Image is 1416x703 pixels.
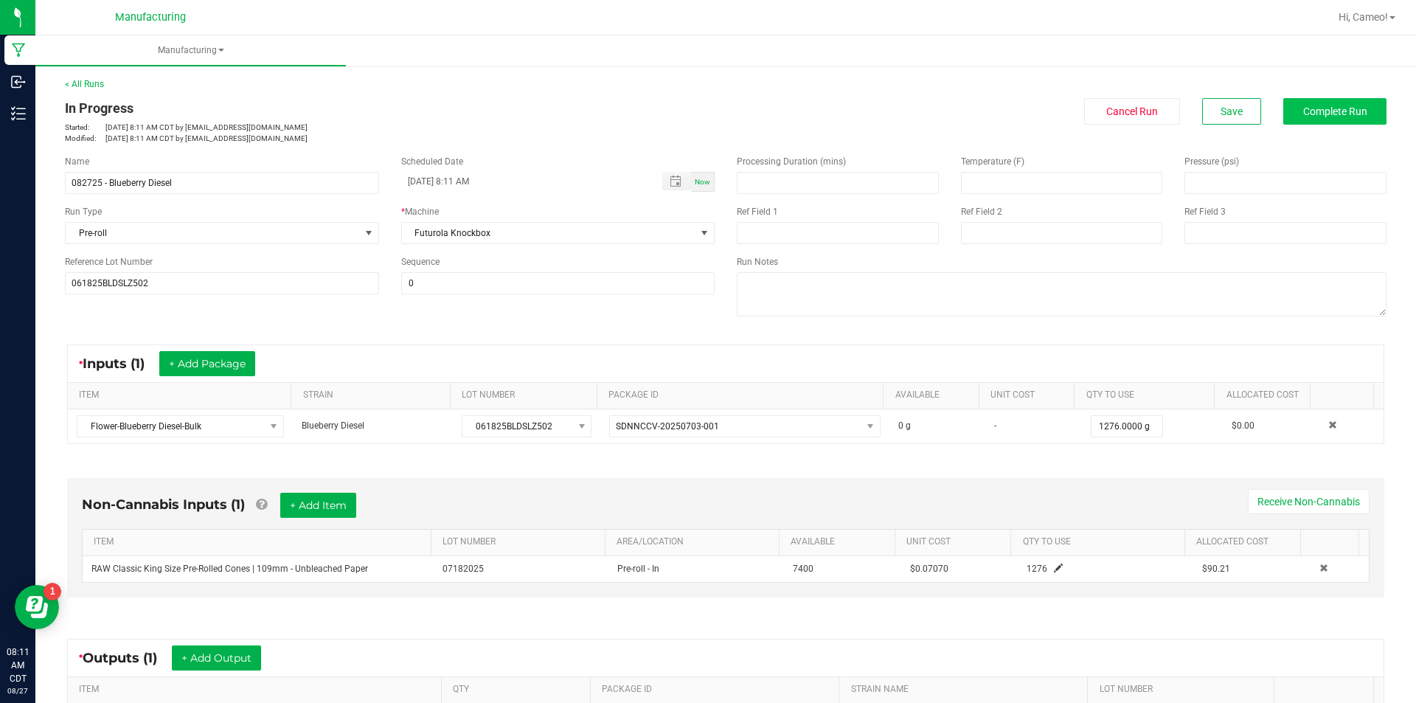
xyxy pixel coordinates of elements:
[77,416,265,437] span: Flower-Blueberry Diesel-Bulk
[1100,684,1268,696] a: LOT NUMBERSortable
[405,207,439,217] span: Machine
[1322,389,1368,401] a: Sortable
[910,564,948,574] span: $0.07070
[895,389,974,401] a: AVAILABLESortable
[65,133,715,144] p: [DATE] 8:11 AM CDT by [EMAIL_ADDRESS][DOMAIN_NAME]
[617,564,659,574] span: Pre-roll - In
[851,684,1083,696] a: STRAIN NAMESortable
[66,223,360,243] span: Pre-roll
[65,156,89,167] span: Name
[1184,156,1239,167] span: Pressure (psi)
[44,583,61,600] iframe: Resource center unread badge
[1196,536,1295,548] a: Allocated CostSortable
[1184,207,1226,217] span: Ref Field 3
[303,389,445,401] a: STRAINSortable
[1286,684,1368,696] a: Sortable
[737,207,778,217] span: Ref Field 1
[65,122,715,133] p: [DATE] 8:11 AM CDT by [EMAIL_ADDRESS][DOMAIN_NAME]
[662,172,691,190] span: Toggle popup
[65,122,105,133] span: Started:
[83,650,172,666] span: Outputs (1)
[65,98,715,118] div: In Progress
[65,205,102,218] span: Run Type
[1283,98,1386,125] button: Complete Run
[1313,536,1353,548] a: Sortable
[1339,11,1388,23] span: Hi, Cameo!
[695,178,710,186] span: Now
[1086,389,1209,401] a: QTY TO USESortable
[1248,489,1370,514] button: Receive Non-Cannabis
[442,536,599,548] a: LOT NUMBERSortable
[159,351,255,376] button: + Add Package
[1303,105,1367,117] span: Complete Run
[65,257,153,267] span: Reference Lot Number
[1202,564,1230,574] span: $90.21
[115,11,186,24] span: Manufacturing
[608,389,878,401] a: PACKAGE IDSortable
[737,156,846,167] span: Processing Duration (mins)
[35,35,346,66] a: Manufacturing
[35,44,346,57] span: Manufacturing
[961,156,1024,167] span: Temperature (F)
[737,257,778,267] span: Run Notes
[1202,98,1261,125] button: Save
[280,493,356,518] button: + Add Item
[11,43,26,58] inline-svg: Manufacturing
[401,257,440,267] span: Sequence
[898,420,903,431] span: 0
[462,416,572,437] span: 061825BLDSLZ502
[609,415,881,437] span: NO DATA FOUND
[15,585,59,629] iframe: Resource center
[77,415,284,437] span: NO DATA FOUND
[442,564,484,574] span: 07182025
[82,496,245,513] span: Non-Cannabis Inputs (1)
[11,75,26,89] inline-svg: Inbound
[1232,420,1254,431] span: $0.00
[1084,98,1180,125] button: Cancel Run
[79,389,285,401] a: ITEMSortable
[1221,105,1243,117] span: Save
[793,564,813,574] span: 7400
[616,421,719,432] span: SDNNCCV-20250703-001
[302,420,364,431] span: Blueberry Diesel
[402,223,696,243] span: Futurola Knockbox
[602,684,833,696] a: PACKAGE IDSortable
[91,564,368,574] span: RAW Classic King Size Pre-Rolled Cones | 109mm - Unbleached Paper
[462,389,591,401] a: LOT NUMBERSortable
[65,133,105,144] span: Modified:
[1106,105,1158,117] span: Cancel Run
[791,536,889,548] a: AVAILABLESortable
[1027,564,1047,574] span: 1276
[990,389,1069,401] a: Unit CostSortable
[94,536,425,548] a: ITEMSortable
[994,420,996,431] span: -
[1226,389,1305,401] a: Allocated CostSortable
[7,685,29,696] p: 08/27
[453,684,585,696] a: QTYSortable
[83,356,159,372] span: Inputs (1)
[617,536,773,548] a: AREA/LOCATIONSortable
[1023,536,1179,548] a: QTY TO USESortable
[7,645,29,685] p: 08:11 AM CDT
[65,79,104,89] a: < All Runs
[906,536,1005,548] a: Unit CostSortable
[256,496,267,513] a: Add Non-Cannabis items that were also consumed in the run (e.g. gloves and packaging); Also add N...
[961,207,1002,217] span: Ref Field 2
[906,420,911,431] span: g
[11,106,26,121] inline-svg: Inventory
[172,645,261,671] button: + Add Output
[401,172,648,190] input: Scheduled Datetime
[79,684,435,696] a: ITEMSortable
[401,156,463,167] span: Scheduled Date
